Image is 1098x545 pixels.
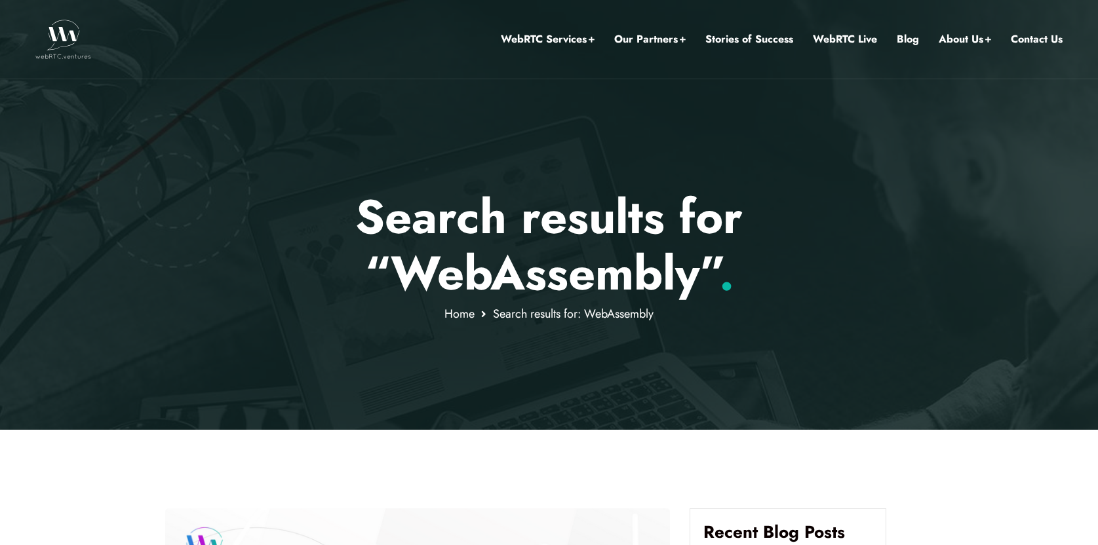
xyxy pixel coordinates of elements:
span: . [719,239,734,307]
p: Search results for “WebAssembly” [165,189,933,302]
a: WebRTC Services [501,31,595,48]
a: Stories of Success [705,31,793,48]
a: Home [444,305,475,322]
a: About Us [939,31,991,48]
a: Blog [897,31,919,48]
span: Search results for: WebAssembly [493,305,654,322]
a: Our Partners [614,31,686,48]
a: WebRTC Live [813,31,877,48]
a: Contact Us [1011,31,1063,48]
img: WebRTC.ventures [35,20,91,59]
